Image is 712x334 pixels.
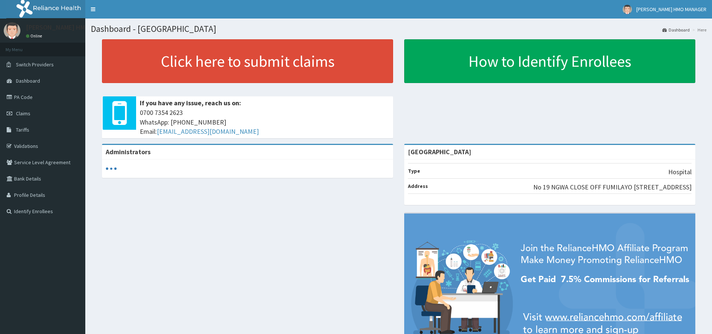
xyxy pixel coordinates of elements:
svg: audio-loading [106,163,117,174]
span: Dashboard [16,77,40,84]
a: [EMAIL_ADDRESS][DOMAIN_NAME] [157,127,259,136]
b: Administrators [106,148,151,156]
span: Switch Providers [16,61,54,68]
b: Address [408,183,428,189]
p: Hospital [668,167,692,177]
h1: Dashboard - [GEOGRAPHIC_DATA] [91,24,706,34]
a: Dashboard [662,27,690,33]
span: [PERSON_NAME] HMO MANAGER [636,6,706,13]
li: Here [690,27,706,33]
a: Online [26,33,44,39]
strong: [GEOGRAPHIC_DATA] [408,148,471,156]
span: Claims [16,110,30,117]
span: 0700 7354 2623 WhatsApp: [PHONE_NUMBER] Email: [140,108,389,136]
b: Type [408,168,420,174]
b: If you have any issue, reach us on: [140,99,241,107]
img: User Image [4,22,20,39]
a: How to Identify Enrollees [404,39,695,83]
span: Tariffs [16,126,29,133]
p: No 19 NGWA CLOSE OFF FUMILAYO [STREET_ADDRESS] [533,182,692,192]
p: [PERSON_NAME] HMO MANAGER [26,24,118,31]
img: User Image [623,5,632,14]
a: Click here to submit claims [102,39,393,83]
